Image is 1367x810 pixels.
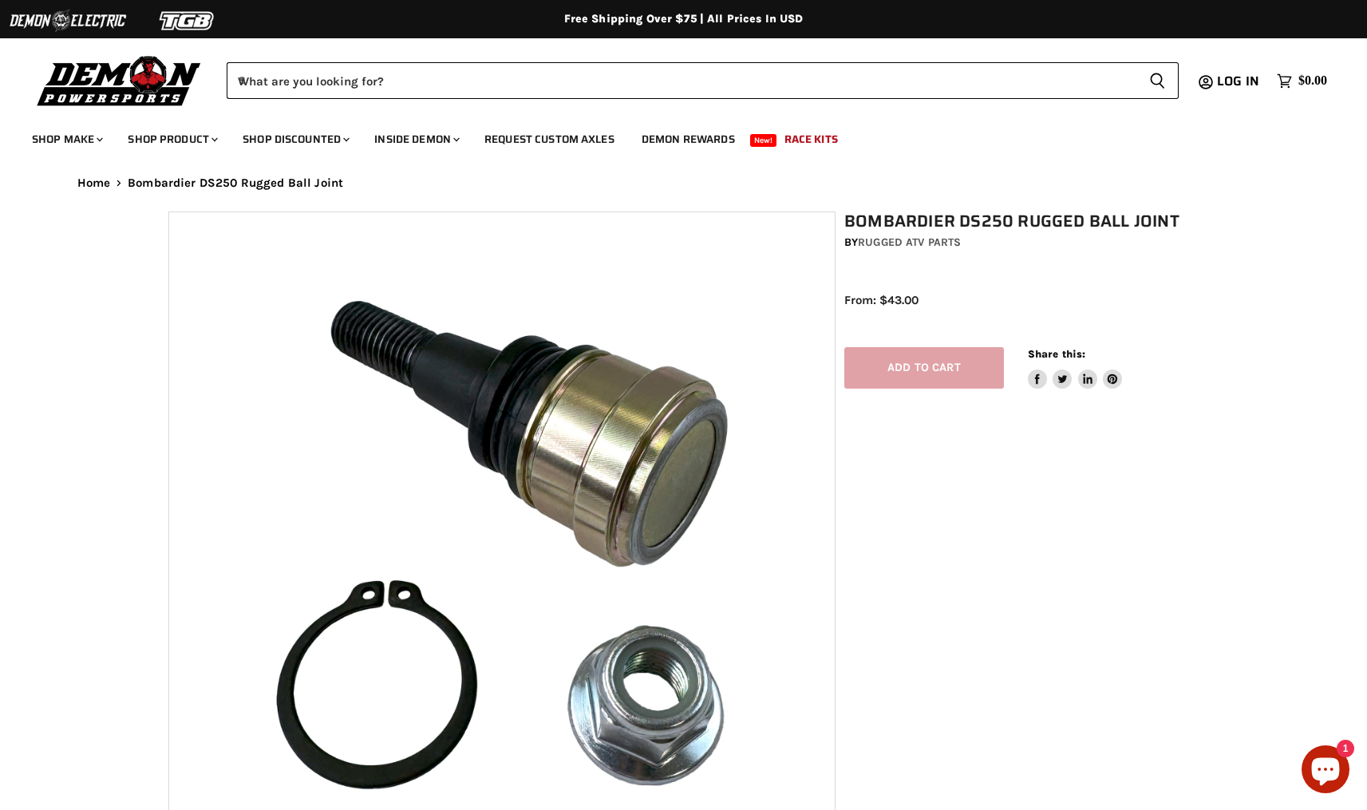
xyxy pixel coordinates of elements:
span: Log in [1217,71,1259,91]
a: Race Kits [772,123,850,156]
span: $0.00 [1298,73,1327,89]
a: Log in [1210,74,1269,89]
span: From: $43.00 [844,293,919,307]
span: Share this: [1028,348,1085,360]
span: New! [750,134,777,147]
nav: Breadcrumbs [45,176,1322,190]
img: Demon Electric Logo 2 [8,6,128,36]
a: Rugged ATV Parts [858,235,961,249]
a: Shop Discounted [231,123,359,156]
a: Request Custom Axles [472,123,626,156]
a: Shop Product [116,123,227,156]
button: Search [1136,62,1179,99]
a: Home [77,176,111,190]
a: Shop Make [20,123,113,156]
a: Demon Rewards [630,123,747,156]
a: Inside Demon [362,123,469,156]
span: Bombardier DS250 Rugged Ball Joint [128,176,343,190]
h1: Bombardier DS250 Rugged Ball Joint [844,211,1208,231]
div: by [844,234,1208,251]
ul: Main menu [20,117,1323,156]
img: Demon Powersports [32,52,207,109]
input: When autocomplete results are available use up and down arrows to review and enter to select [227,62,1136,99]
div: Free Shipping Over $75 | All Prices In USD [45,12,1322,26]
img: TGB Logo 2 [128,6,247,36]
aside: Share this: [1028,347,1123,389]
inbox-online-store-chat: Shopify online store chat [1297,745,1354,797]
a: $0.00 [1269,69,1335,93]
form: Product [227,62,1179,99]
